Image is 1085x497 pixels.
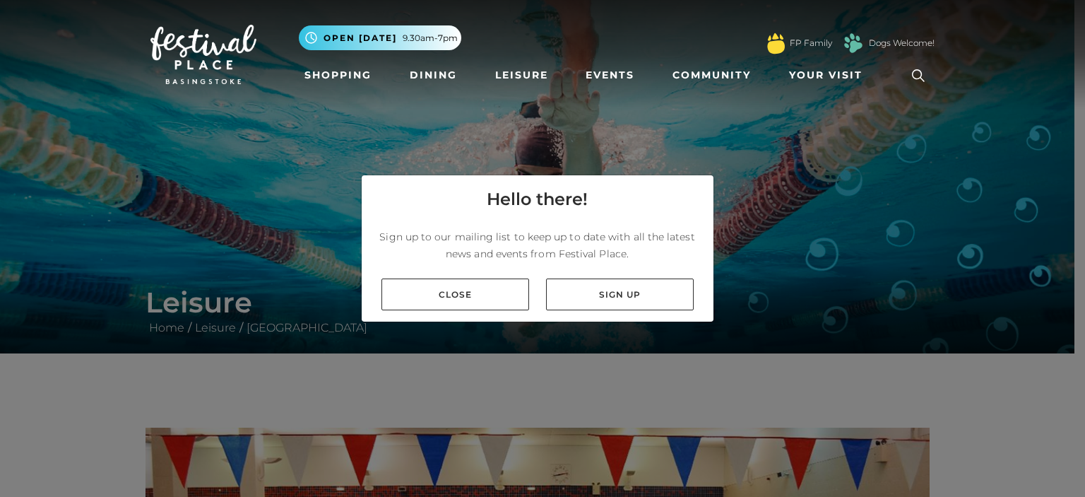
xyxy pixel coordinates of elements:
a: Leisure [490,62,554,88]
a: Your Visit [783,62,875,88]
a: Sign up [546,279,694,310]
button: Open [DATE] 9.30am-7pm [299,25,461,50]
p: Sign up to our mailing list to keep up to date with all the latest news and events from Festival ... [373,228,702,262]
a: Events [580,62,640,88]
a: FP Family [790,37,832,49]
a: Shopping [299,62,377,88]
a: Dining [404,62,463,88]
span: Open [DATE] [324,32,397,45]
a: Dogs Welcome! [869,37,935,49]
span: Your Visit [789,68,862,83]
span: 9.30am-7pm [403,32,458,45]
h4: Hello there! [487,187,588,212]
img: Festival Place Logo [150,25,256,84]
a: Community [667,62,757,88]
a: Close [381,279,529,310]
